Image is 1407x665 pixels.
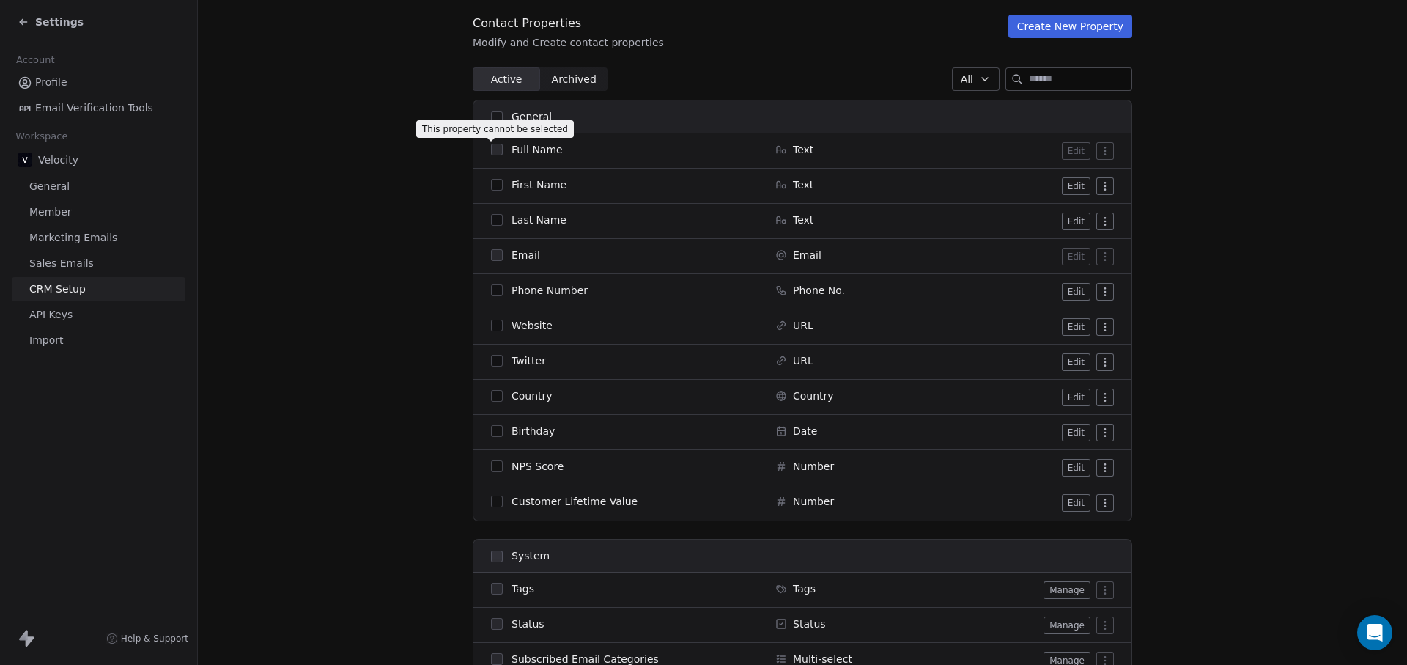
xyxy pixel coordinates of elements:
span: Sales Emails [29,256,94,271]
span: Phone Number [512,283,588,298]
button: Edit [1062,177,1090,195]
div: Contact Properties [473,15,664,32]
button: Edit [1062,494,1090,512]
span: Tags [512,581,534,596]
div: Open Intercom Messenger [1357,615,1392,650]
span: Account [10,49,61,71]
button: Manage [1044,617,1090,634]
span: Text [793,213,813,227]
a: Profile [12,70,185,95]
span: Profile [35,75,67,90]
a: Import [12,328,185,353]
span: Full Name [512,142,563,157]
span: Help & Support [121,633,188,644]
span: Marketing Emails [29,230,117,246]
a: Member [12,200,185,224]
span: Twitter [512,353,546,368]
button: Edit [1062,283,1090,301]
span: Website [512,318,553,333]
span: URL [793,318,813,333]
a: Sales Emails [12,251,185,276]
span: Last Name [512,213,566,227]
span: Workspace [10,125,74,147]
span: Number [793,459,834,474]
span: Phone No. [793,283,845,298]
div: Modify and Create contact properties [473,35,664,50]
button: Edit [1062,389,1090,406]
span: Archived [552,72,597,87]
span: Customer Lifetime Value [512,494,638,509]
span: Text [793,142,813,157]
a: CRM Setup [12,277,185,301]
button: Edit [1062,213,1090,230]
span: Status [793,617,826,631]
button: Edit [1062,353,1090,371]
button: Edit [1062,248,1090,265]
button: Edit [1062,142,1090,160]
span: All [961,72,973,87]
span: Status [512,617,544,631]
span: Velocity [38,153,78,167]
a: API Keys [12,303,185,327]
a: Settings [18,15,84,29]
a: Marketing Emails [12,226,185,250]
span: Email [512,248,540,262]
span: URL [793,353,813,368]
span: Number [793,494,834,509]
span: General [512,109,552,125]
a: Email Verification Tools [12,96,185,120]
span: Tags [793,581,816,596]
button: Edit [1062,424,1090,441]
span: Country [793,389,834,403]
span: Birthday [512,424,555,438]
button: Manage [1044,581,1090,599]
span: Text [793,177,813,192]
span: General [29,179,70,194]
span: Settings [35,15,84,29]
a: Help & Support [106,633,188,644]
span: System [512,548,550,564]
button: Edit [1062,318,1090,336]
span: NPS Score [512,459,564,474]
button: Create New Property [1008,15,1132,38]
img: 3.png [18,153,32,167]
span: API Keys [29,307,73,323]
a: General [12,174,185,199]
span: This property cannot be selected [422,123,568,135]
span: First Name [512,177,566,192]
button: Edit [1062,459,1090,477]
span: Date [793,424,817,438]
span: Import [29,333,63,348]
span: Country [512,389,553,403]
span: Email Verification Tools [35,100,153,116]
span: CRM Setup [29,282,86,297]
span: Member [29,205,72,220]
span: Email [793,248,821,262]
